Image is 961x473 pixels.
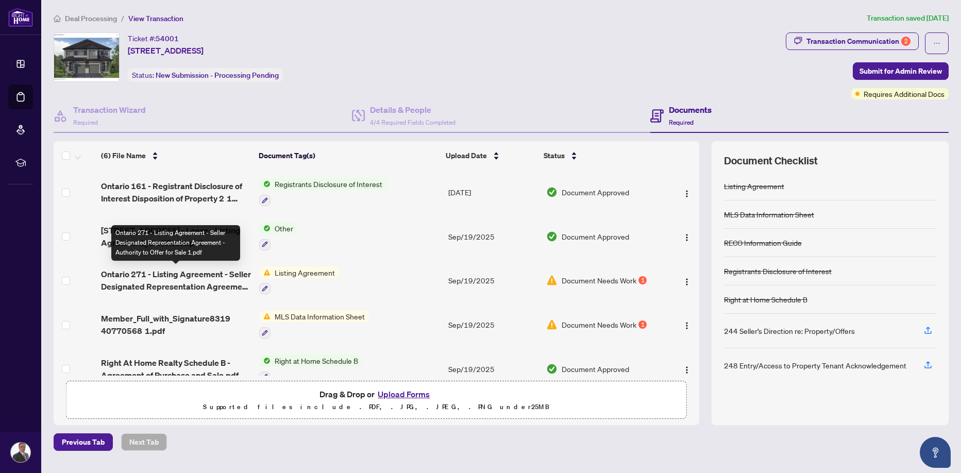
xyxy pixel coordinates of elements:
img: Status Icon [259,267,271,278]
span: View Transaction [128,14,183,23]
img: IMG-X12416736_1.jpg [54,33,119,81]
span: Previous Tab [62,434,105,450]
img: Logo [683,366,691,374]
div: Transaction Communication [806,33,911,49]
button: Status IconRegistrants Disclosure of Interest [259,178,386,206]
span: Required [73,119,98,126]
div: Ticket #: [128,32,179,44]
span: Deal Processing [65,14,117,23]
img: Document Status [546,275,558,286]
span: Ontario 161 - Registrant Disclosure of Interest Disposition of Property 2 1 EXECUTED.pdf [101,180,251,205]
div: 2 [901,37,911,46]
span: Document Needs Work [562,275,636,286]
th: Document Tag(s) [255,141,442,170]
img: Document Status [546,363,558,375]
span: Status [544,150,565,161]
span: Right at Home Schedule B [271,355,362,366]
div: 244 Seller’s Direction re: Property/Offers [724,325,855,336]
span: Document Checklist [724,154,818,168]
img: logo [8,8,33,27]
button: Open asap [920,437,951,468]
h4: Transaction Wizard [73,104,146,116]
div: Right at Home Schedule B [724,294,807,305]
p: Supported files include .PDF, .JPG, .JPEG, .PNG under 25 MB [73,401,680,413]
img: Logo [683,190,691,198]
span: Drag & Drop orUpload FormsSupported files include .PDF, .JPG, .JPEG, .PNG under25MB [66,381,686,419]
button: Submit for Admin Review [853,62,949,80]
button: Logo [679,316,695,333]
button: Status IconRight at Home Schedule B [259,355,362,383]
span: Document Approved [562,363,629,375]
span: Right At Home Realty Schedule B - Agreement of Purchase and Sale.pdf [101,357,251,381]
button: Status IconMLS Data Information Sheet [259,311,369,339]
span: New Submission - Processing Pending [156,71,279,80]
span: Upload Date [446,150,487,161]
button: Logo [679,184,695,200]
span: 54001 [156,34,179,43]
button: Next Tab [121,433,167,451]
button: Transaction Communication2 [786,32,919,50]
li: / [121,12,124,24]
span: Registrants Disclosure of Interest [271,178,386,190]
button: Logo [679,361,695,377]
span: 4/4 Required Fields Completed [370,119,456,126]
span: Document Approved [562,187,629,198]
img: Logo [683,233,691,242]
span: [STREET_ADDRESS] - Lease - Listing Agreement_Certificate.pdf [101,224,251,249]
button: Upload Forms [375,387,433,401]
span: Document Approved [562,231,629,242]
button: Logo [679,228,695,245]
span: [STREET_ADDRESS] [128,44,204,57]
div: Status: [128,68,283,82]
th: Status [539,141,662,170]
span: Drag & Drop or [319,387,433,401]
th: Upload Date [442,141,539,170]
span: (6) File Name [101,150,146,161]
td: Sep/19/2025 [444,259,542,303]
span: Required [669,119,694,126]
span: MLS Data Information Sheet [271,311,369,322]
button: Logo [679,272,695,289]
td: Sep/19/2025 [444,347,542,391]
img: Status Icon [259,223,271,234]
span: Submit for Admin Review [859,63,942,79]
td: Sep/19/2025 [444,214,542,259]
img: Profile Icon [11,443,30,462]
button: Status IconOther [259,223,297,250]
img: Document Status [546,319,558,330]
article: Transaction saved [DATE] [867,12,949,24]
div: 1 [638,320,647,329]
img: Status Icon [259,311,271,322]
div: 248 Entry/Access to Property Tenant Acknowledgement [724,360,906,371]
td: Sep/19/2025 [444,302,542,347]
span: Listing Agreement [271,267,339,278]
span: home [54,15,61,22]
div: RECO Information Guide [724,237,802,248]
img: Logo [683,322,691,330]
img: Status Icon [259,355,271,366]
img: Document Status [546,231,558,242]
div: 1 [638,276,647,284]
td: [DATE] [444,170,542,214]
img: Document Status [546,187,558,198]
div: Listing Agreement [724,180,784,192]
span: Document Needs Work [562,319,636,330]
th: (6) File Name [97,141,255,170]
div: Registrants Disclosure of Interest [724,265,832,277]
img: Logo [683,278,691,286]
span: ellipsis [933,40,940,47]
h4: Documents [669,104,712,116]
span: Member_Full_with_Signature8319 40770568 1.pdf [101,312,251,337]
div: MLS Data Information Sheet [724,209,814,220]
h4: Details & People [370,104,456,116]
div: Ontario 271 - Listing Agreement - Seller Designated Representation Agreement - Authority to Offer... [111,225,240,261]
button: Previous Tab [54,433,113,451]
img: Status Icon [259,178,271,190]
span: Ontario 271 - Listing Agreement - Seller Designated Representation Agreement - Authority to Offer... [101,268,251,293]
span: Requires Additional Docs [864,88,945,99]
button: Status IconListing Agreement [259,267,339,295]
span: Other [271,223,297,234]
